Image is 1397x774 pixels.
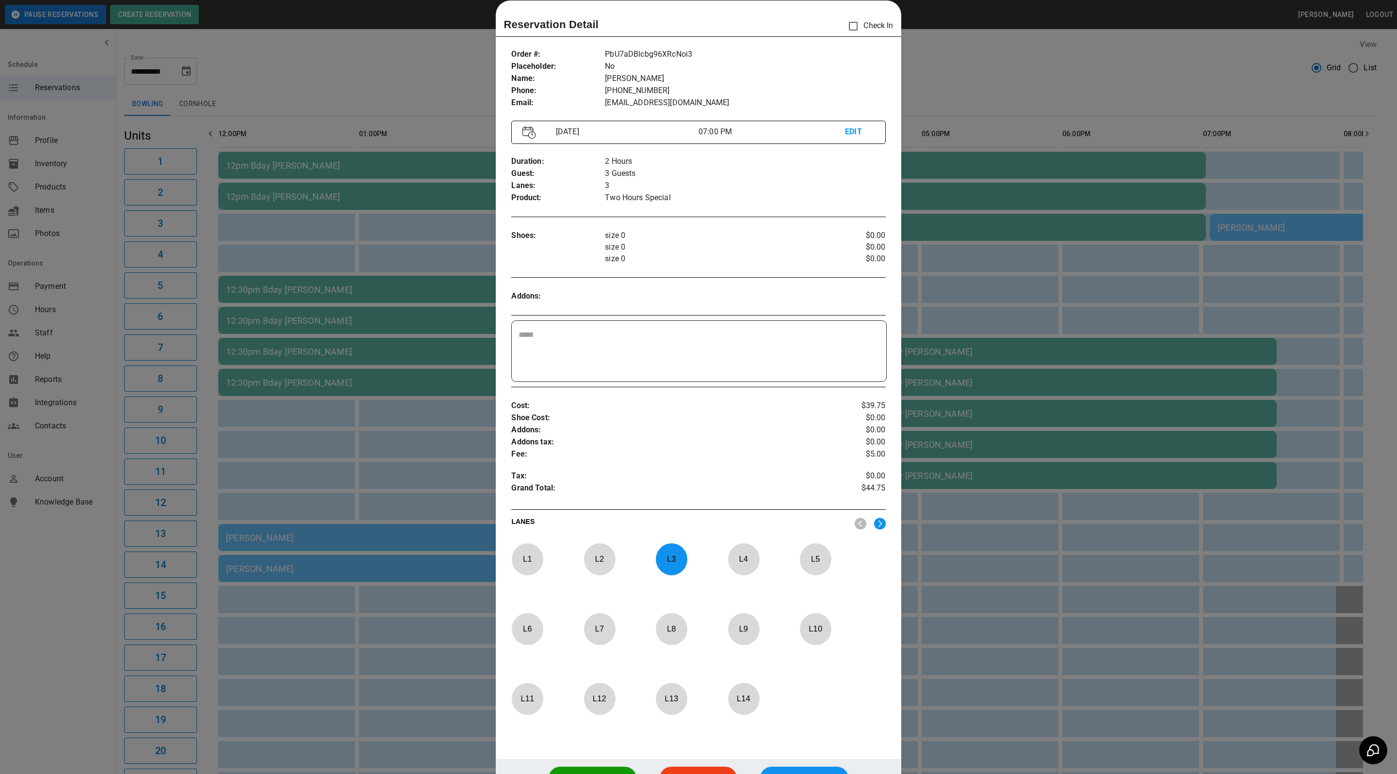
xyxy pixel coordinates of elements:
p: L 6 [511,617,543,640]
p: [DATE] [552,126,698,138]
p: Duration : [511,156,605,168]
p: $5.00 [823,448,886,460]
p: 07:00 PM [698,126,845,138]
p: L 9 [728,617,760,640]
p: 3 Guests [605,168,885,180]
p: Reservation Detail [504,16,599,32]
p: Two Hours Special [605,192,885,204]
p: L 14 [728,687,760,710]
p: Product : [511,192,605,204]
p: [PERSON_NAME] [605,73,885,85]
img: Vector [522,126,536,139]
p: Phone : [511,85,605,97]
p: Email : [511,97,605,109]
p: L 1 [511,548,543,570]
p: LANES [511,517,846,530]
p: $0.00 [823,230,886,241]
p: 2 Hours [605,156,885,168]
p: [PHONE_NUMBER] [605,85,885,97]
p: [EMAIL_ADDRESS][DOMAIN_NAME] [605,97,885,109]
p: $0.00 [823,424,886,436]
p: Addons : [511,290,605,302]
p: size 0 [605,241,823,253]
p: $39.75 [823,400,886,412]
p: Grand Total : [511,482,823,497]
p: 3 [605,180,885,192]
p: L 7 [584,617,616,640]
p: Guest : [511,168,605,180]
p: L 2 [584,548,616,570]
p: PbU7aDBlcbg96XRcNoi3 [605,48,885,61]
p: Fee : [511,448,823,460]
img: right.svg [874,518,886,530]
p: Addons : [511,424,823,436]
p: L 11 [511,687,543,710]
p: L 13 [655,687,687,710]
p: Cost : [511,400,823,412]
p: $0.00 [823,253,886,265]
p: $0.00 [823,470,886,482]
p: Shoe Cost : [511,412,823,424]
p: L 10 [799,617,831,640]
p: $0.00 [823,436,886,448]
p: size 0 [605,253,823,265]
p: $44.75 [823,482,886,497]
p: Addons tax : [511,436,823,448]
p: $0.00 [823,412,886,424]
p: No [605,61,885,73]
p: L 3 [655,548,687,570]
p: Tax : [511,470,823,482]
p: L 4 [728,548,760,570]
p: $0.00 [823,241,886,253]
p: EDIT [845,126,874,138]
p: Check In [843,16,893,36]
p: L 5 [799,548,831,570]
p: Order # : [511,48,605,61]
p: L 12 [584,687,616,710]
p: Name : [511,73,605,85]
p: L 8 [655,617,687,640]
p: Placeholder : [511,61,605,73]
p: Shoes : [511,230,605,242]
p: size 0 [605,230,823,241]
img: nav_left.svg [855,518,866,530]
p: Lanes : [511,180,605,192]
